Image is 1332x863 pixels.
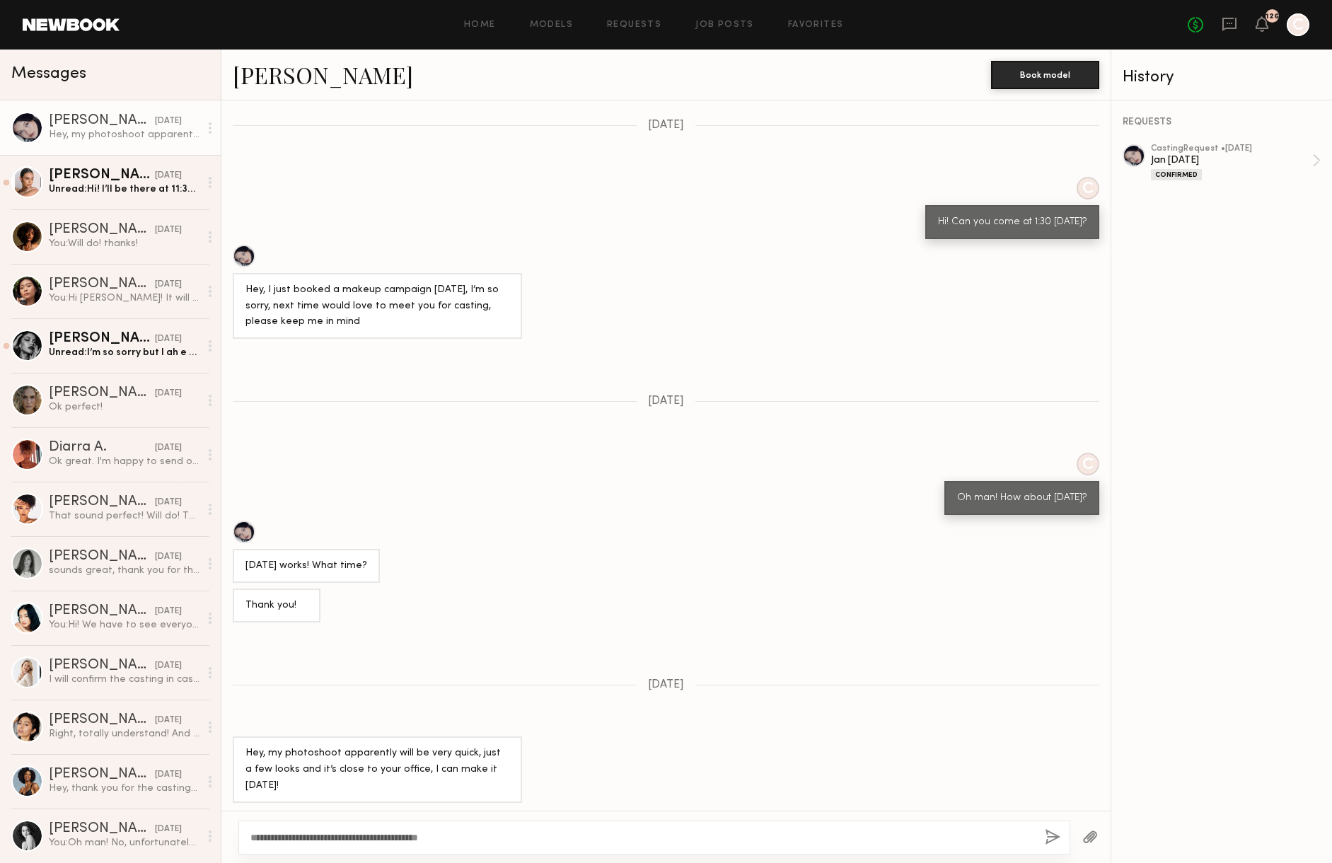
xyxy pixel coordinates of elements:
[1151,154,1312,167] div: Jan [DATE]
[245,558,367,574] div: [DATE] works! What time?
[245,746,509,794] div: Hey, my photoshoot apparently will be very quick, just a few looks and it’s close to your office,...
[155,496,182,509] div: [DATE]
[49,291,199,305] div: You: Hi [PERSON_NAME]! It will be 3 to 4 hours near [GEOGRAPHIC_DATA]. I am thinking most likely ...
[245,598,308,614] div: Thank you!
[991,61,1099,89] button: Book model
[155,224,182,237] div: [DATE]
[155,387,182,400] div: [DATE]
[155,605,182,618] div: [DATE]
[49,782,199,795] div: Hey, thank you for the casting opportunity. Unfortunately I am out of town next week and won’t be...
[1151,144,1321,180] a: castingRequest •[DATE]Jan [DATE]Confirmed
[49,822,155,836] div: [PERSON_NAME]
[49,441,155,455] div: Diarra A.
[1151,169,1202,180] div: Confirmed
[464,21,496,30] a: Home
[155,441,182,455] div: [DATE]
[155,550,182,564] div: [DATE]
[49,727,199,741] div: Right, totally understand! And okay awesome thank you so much! Have a great day!
[155,823,182,836] div: [DATE]
[530,21,573,30] a: Models
[49,223,155,237] div: [PERSON_NAME]
[1123,69,1321,86] div: History
[49,455,199,468] div: Ok great. I'm happy to send over any other casting materials as well as I'm available for the sho...
[991,68,1099,80] a: Book model
[49,604,155,618] div: [PERSON_NAME]
[1123,117,1321,127] div: REQUESTS
[155,714,182,727] div: [DATE]
[49,836,199,850] div: You: Oh man! No, unfortunately not. Well, you could come to the casting next week and we can see ...
[49,128,199,141] div: Hey, my photoshoot apparently will be very quick, just a few looks and it’s close to your office,...
[49,673,199,686] div: I will confirm the casting in case if I can make it!
[938,214,1087,231] div: Hi! Can you come at 1:30 [DATE]?
[49,168,155,183] div: [PERSON_NAME]
[49,332,155,346] div: [PERSON_NAME]
[155,768,182,782] div: [DATE]
[49,550,155,564] div: [PERSON_NAME]
[49,509,199,523] div: That sound perfect! Will do! Thank you so much!!
[49,768,155,782] div: [PERSON_NAME]
[49,400,199,414] div: Ok perfect!
[648,679,684,691] span: [DATE]
[49,659,155,673] div: [PERSON_NAME]
[155,332,182,346] div: [DATE]
[49,386,155,400] div: [PERSON_NAME]
[49,346,199,359] div: Unread: I’m so sorry but I ah e to cancel my casting window time [DATE]. I got my car towed and i...
[49,713,155,727] div: [PERSON_NAME]
[49,114,155,128] div: [PERSON_NAME]
[49,237,199,250] div: You: Will do! thanks!
[155,278,182,291] div: [DATE]
[695,21,754,30] a: Job Posts
[1151,144,1312,154] div: casting Request • [DATE]
[957,490,1087,506] div: Oh man! How about [DATE]?
[648,395,684,407] span: [DATE]
[155,115,182,128] div: [DATE]
[788,21,844,30] a: Favorites
[49,618,199,632] div: You: Hi! We have to see everyone in person for shade match. Don't worry, we cast and shoot severa...
[1287,13,1309,36] a: C
[155,169,182,183] div: [DATE]
[245,282,509,331] div: Hey, I just booked a makeup campaign [DATE], I’m so sorry, next time would love to meet you for c...
[1266,13,1279,21] div: 126
[155,659,182,673] div: [DATE]
[648,120,684,132] span: [DATE]
[607,21,661,30] a: Requests
[49,564,199,577] div: sounds great, thank you for the details! see you then :)
[49,495,155,509] div: [PERSON_NAME]
[49,183,199,196] div: Unread: Hi! I’ll be there at 11:30! See you ✨
[11,66,86,82] span: Messages
[233,59,413,90] a: [PERSON_NAME]
[49,277,155,291] div: [PERSON_NAME]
